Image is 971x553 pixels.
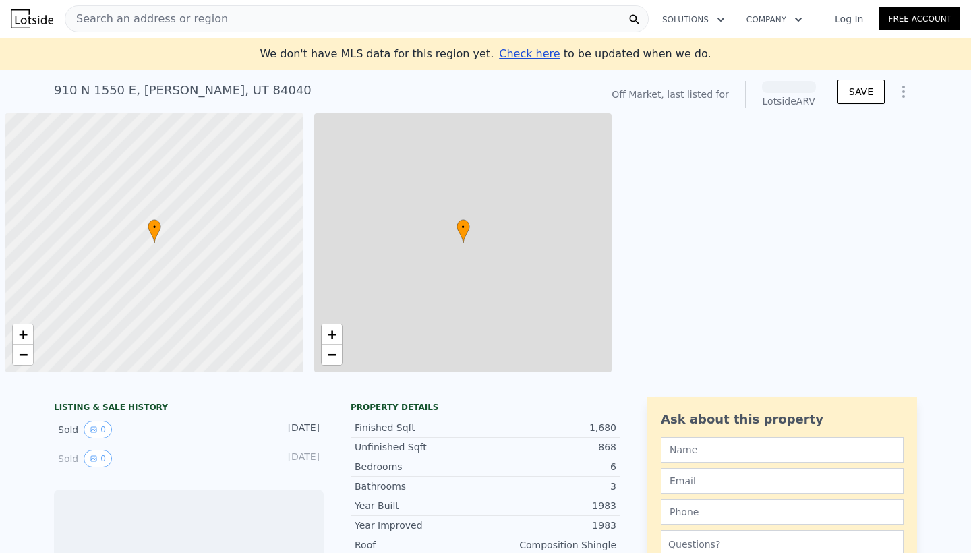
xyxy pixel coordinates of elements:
[84,421,112,438] button: View historical data
[322,345,342,365] a: Zoom out
[355,499,486,513] div: Year Built
[457,219,470,243] div: •
[13,345,33,365] a: Zoom out
[355,460,486,473] div: Bedrooms
[327,346,336,363] span: −
[54,402,324,415] div: LISTING & SALE HISTORY
[19,346,28,363] span: −
[355,440,486,454] div: Unfinished Sqft
[260,450,320,467] div: [DATE]
[11,9,53,28] img: Lotside
[612,88,729,101] div: Off Market, last listed for
[260,421,320,438] div: [DATE]
[65,11,228,27] span: Search an address or region
[499,47,560,60] span: Check here
[736,7,813,32] button: Company
[486,440,616,454] div: 868
[661,499,904,525] input: Phone
[260,46,711,62] div: We don't have MLS data for this region yet.
[486,519,616,532] div: 1983
[499,46,711,62] div: to be updated when we do.
[351,402,620,413] div: Property details
[457,221,470,233] span: •
[84,450,112,467] button: View historical data
[837,80,885,104] button: SAVE
[486,479,616,493] div: 3
[355,538,486,552] div: Roof
[148,219,161,243] div: •
[651,7,736,32] button: Solutions
[19,326,28,343] span: +
[486,421,616,434] div: 1,680
[486,538,616,552] div: Composition Shingle
[322,324,342,345] a: Zoom in
[762,94,816,108] div: Lotside ARV
[879,7,960,30] a: Free Account
[54,81,312,100] div: 910 N 1550 E , [PERSON_NAME] , UT 84040
[148,221,161,233] span: •
[661,410,904,429] div: Ask about this property
[355,479,486,493] div: Bathrooms
[327,326,336,343] span: +
[486,460,616,473] div: 6
[661,468,904,494] input: Email
[890,78,917,105] button: Show Options
[661,437,904,463] input: Name
[819,12,879,26] a: Log In
[13,324,33,345] a: Zoom in
[58,421,178,438] div: Sold
[355,421,486,434] div: Finished Sqft
[486,499,616,513] div: 1983
[355,519,486,532] div: Year Improved
[58,450,178,467] div: Sold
